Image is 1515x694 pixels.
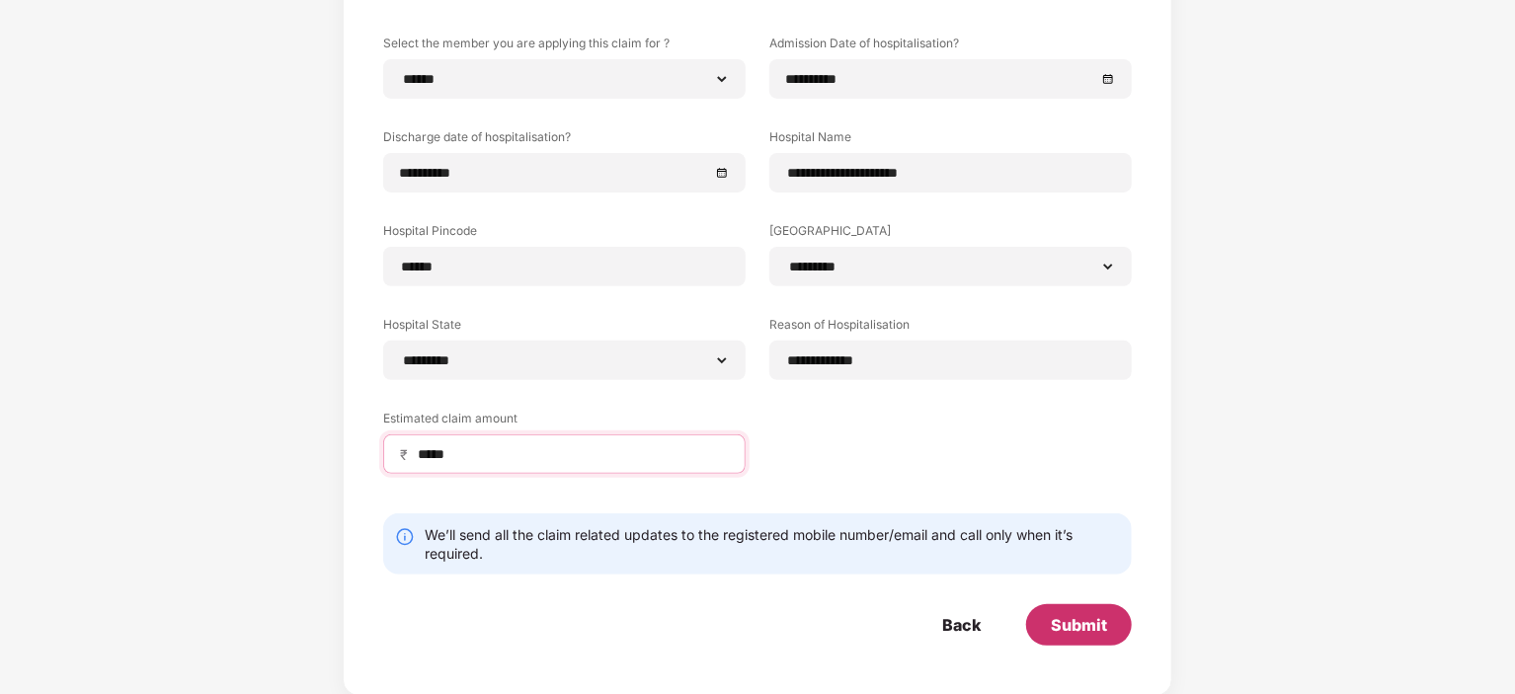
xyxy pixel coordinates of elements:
[383,35,746,59] label: Select the member you are applying this claim for ?
[383,316,746,341] label: Hospital State
[769,35,1132,59] label: Admission Date of hospitalisation?
[769,316,1132,341] label: Reason of Hospitalisation
[1051,614,1107,636] div: Submit
[425,525,1120,563] div: We’ll send all the claim related updates to the registered mobile number/email and call only when...
[400,445,416,464] span: ₹
[383,222,746,247] label: Hospital Pincode
[383,128,746,153] label: Discharge date of hospitalisation?
[942,614,981,636] div: Back
[769,128,1132,153] label: Hospital Name
[769,222,1132,247] label: [GEOGRAPHIC_DATA]
[395,527,415,547] img: svg+xml;base64,PHN2ZyBpZD0iSW5mby0yMHgyMCIgeG1sbnM9Imh0dHA6Ly93d3cudzMub3JnLzIwMDAvc3ZnIiB3aWR0aD...
[383,410,746,434] label: Estimated claim amount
